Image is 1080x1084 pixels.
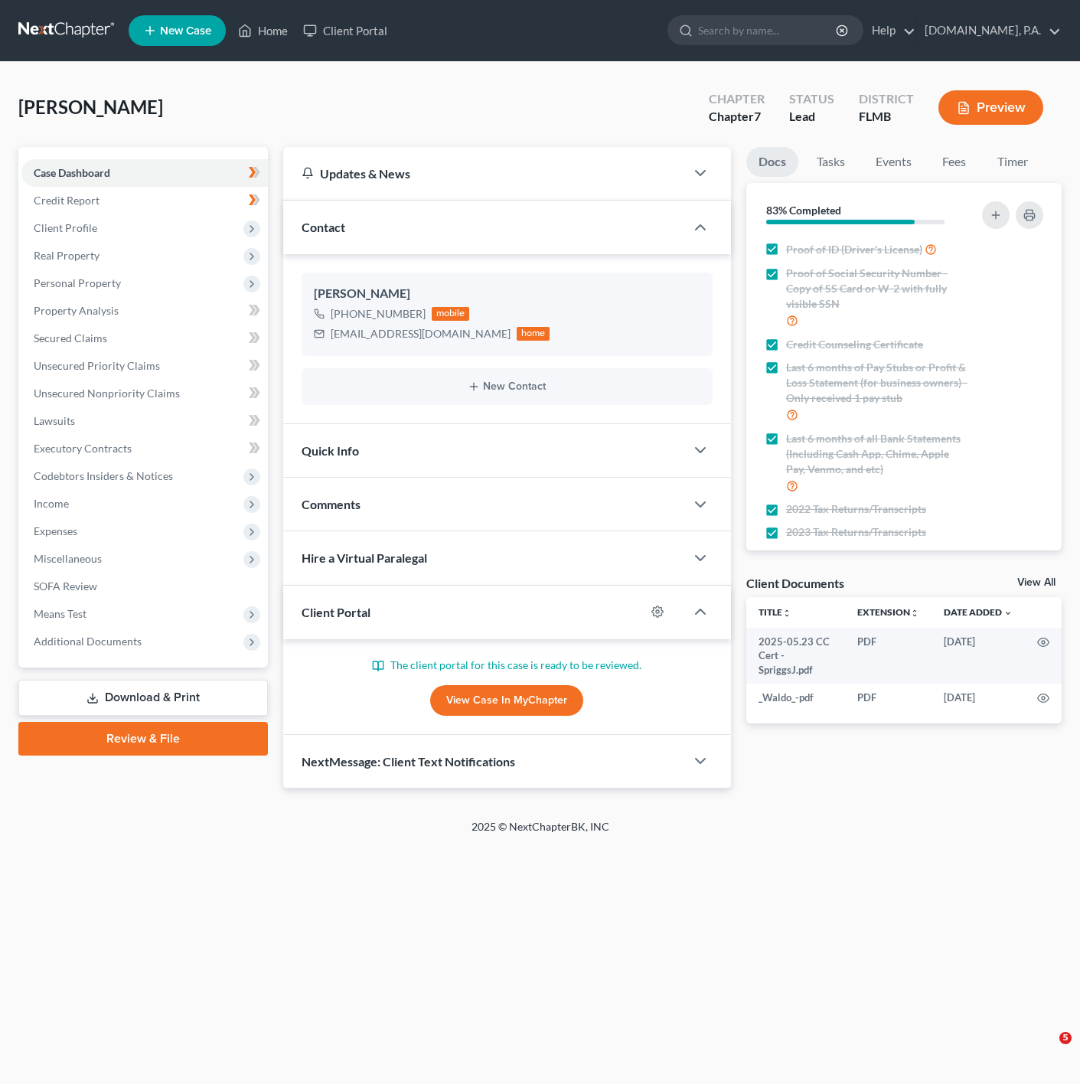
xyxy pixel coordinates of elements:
[302,605,370,619] span: Client Portal
[1017,577,1056,588] a: View All
[21,325,268,352] a: Secured Claims
[34,387,180,400] span: Unsecured Nonpriority Claims
[517,327,550,341] div: home
[1003,609,1013,618] i: expand_more
[21,187,268,214] a: Credit Report
[1028,1032,1065,1069] iframe: Intercom live chat
[21,380,268,407] a: Unsecured Nonpriority Claims
[34,166,110,179] span: Case Dashboard
[21,159,268,187] a: Case Dashboard
[859,90,914,108] div: District
[302,443,359,458] span: Quick Info
[34,442,132,455] span: Executory Contracts
[789,108,834,126] div: Lead
[21,435,268,462] a: Executory Contracts
[944,606,1013,618] a: Date Added expand_more
[331,326,511,341] div: [EMAIL_ADDRESS][DOMAIN_NAME]
[930,147,979,177] a: Fees
[786,266,970,312] span: Proof of Social Security Number - Copy of SS Card or W-2 with fully visible SSN
[302,550,427,565] span: Hire a Virtual Paralegal
[34,580,97,593] span: SOFA Review
[34,276,121,289] span: Personal Property
[786,337,923,352] span: Credit Counseling Certificate
[759,606,791,618] a: Titleunfold_more
[21,297,268,325] a: Property Analysis
[314,380,700,393] button: New Contact
[295,17,395,44] a: Client Portal
[34,469,173,482] span: Codebtors Insiders & Notices
[746,147,798,177] a: Docs
[34,194,100,207] span: Credit Report
[698,16,838,44] input: Search by name...
[864,17,915,44] a: Help
[786,547,926,563] span: 2024 Tax Returns/Transcripts
[857,606,919,618] a: Extensionunfold_more
[18,680,268,716] a: Download & Print
[845,684,932,711] td: PDF
[302,658,713,673] p: The client portal for this case is ready to be reviewed.
[34,221,97,234] span: Client Profile
[766,204,841,217] strong: 83% Completed
[314,285,700,303] div: [PERSON_NAME]
[804,147,857,177] a: Tasks
[917,17,1061,44] a: [DOMAIN_NAME], P.A.
[18,722,268,756] a: Review & File
[782,609,791,618] i: unfold_more
[709,108,765,126] div: Chapter
[746,628,845,684] td: 2025-05.23 CC Cert - SpriggsJ.pdf
[859,108,914,126] div: FLMB
[34,304,119,317] span: Property Analysis
[938,90,1043,125] button: Preview
[302,497,361,511] span: Comments
[34,524,77,537] span: Expenses
[432,307,470,321] div: mobile
[21,352,268,380] a: Unsecured Priority Claims
[34,331,107,344] span: Secured Claims
[789,90,834,108] div: Status
[863,147,924,177] a: Events
[34,414,75,427] span: Lawsuits
[160,25,211,37] span: New Case
[34,635,142,648] span: Additional Documents
[34,359,160,372] span: Unsecured Priority Claims
[845,628,932,684] td: PDF
[34,497,69,510] span: Income
[786,431,970,477] span: Last 6 months of all Bank Statements (Including Cash App, Chime, Apple Pay, Venmo, and etc)
[786,501,926,517] span: 2022 Tax Returns/Transcripts
[34,607,86,620] span: Means Test
[932,684,1025,711] td: [DATE]
[230,17,295,44] a: Home
[302,754,515,769] span: NextMessage: Client Text Notifications
[21,407,268,435] a: Lawsuits
[1059,1032,1072,1044] span: 5
[932,628,1025,684] td: [DATE]
[786,360,970,406] span: Last 6 months of Pay Stubs or Profit & Loss Statement (for business owners) - Only received 1 pay...
[18,96,163,118] span: [PERSON_NAME]
[910,609,919,618] i: unfold_more
[331,306,426,322] div: [PHONE_NUMBER]
[34,249,100,262] span: Real Property
[34,552,102,565] span: Miscellaneous
[746,684,845,711] td: _Waldo_-pdf
[21,573,268,600] a: SOFA Review
[754,109,761,123] span: 7
[786,242,922,257] span: Proof of ID (Driver's License)
[985,147,1040,177] a: Timer
[746,575,844,591] div: Client Documents
[430,685,583,716] a: View Case in MyChapter
[104,819,977,847] div: 2025 © NextChapterBK, INC
[302,220,345,234] span: Contact
[786,524,926,540] span: 2023 Tax Returns/Transcripts
[302,165,667,181] div: Updates & News
[709,90,765,108] div: Chapter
